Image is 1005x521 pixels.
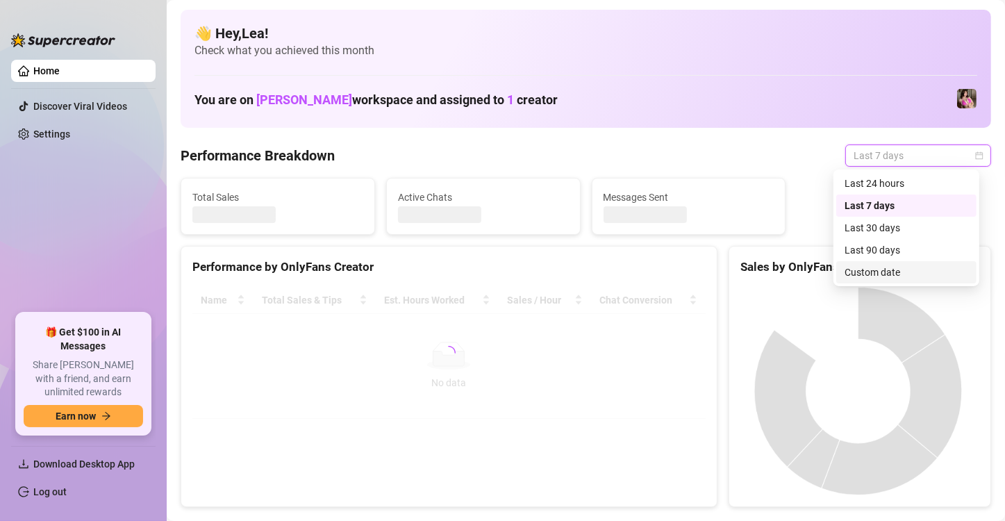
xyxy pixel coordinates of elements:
[836,239,977,261] div: Last 90 days
[194,43,977,58] span: Check what you achieved this month
[740,258,979,276] div: Sales by OnlyFans Creator
[56,411,96,422] span: Earn now
[854,145,983,166] span: Last 7 days
[398,190,569,205] span: Active Chats
[836,217,977,239] div: Last 30 days
[836,172,977,195] div: Last 24 hours
[975,151,983,160] span: calendar
[11,33,115,47] img: logo-BBDzfeDw.svg
[18,458,29,470] span: download
[845,242,968,258] div: Last 90 days
[194,24,977,43] h4: 👋 Hey, Lea !
[194,92,558,108] h1: You are on workspace and assigned to creator
[24,405,143,427] button: Earn nowarrow-right
[192,258,706,276] div: Performance by OnlyFans Creator
[604,190,774,205] span: Messages Sent
[845,198,968,213] div: Last 7 days
[845,220,968,235] div: Last 30 days
[33,458,135,470] span: Download Desktop App
[24,358,143,399] span: Share [PERSON_NAME] with a friend, and earn unlimited rewards
[33,65,60,76] a: Home
[836,261,977,283] div: Custom date
[442,346,456,360] span: loading
[507,92,514,107] span: 1
[181,146,335,165] h4: Performance Breakdown
[836,195,977,217] div: Last 7 days
[256,92,352,107] span: [PERSON_NAME]
[101,411,111,421] span: arrow-right
[33,129,70,140] a: Settings
[957,89,977,108] img: Nanner
[845,265,968,280] div: Custom date
[33,101,127,112] a: Discover Viral Videos
[24,326,143,353] span: 🎁 Get $100 in AI Messages
[192,190,363,205] span: Total Sales
[33,486,67,497] a: Log out
[845,176,968,191] div: Last 24 hours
